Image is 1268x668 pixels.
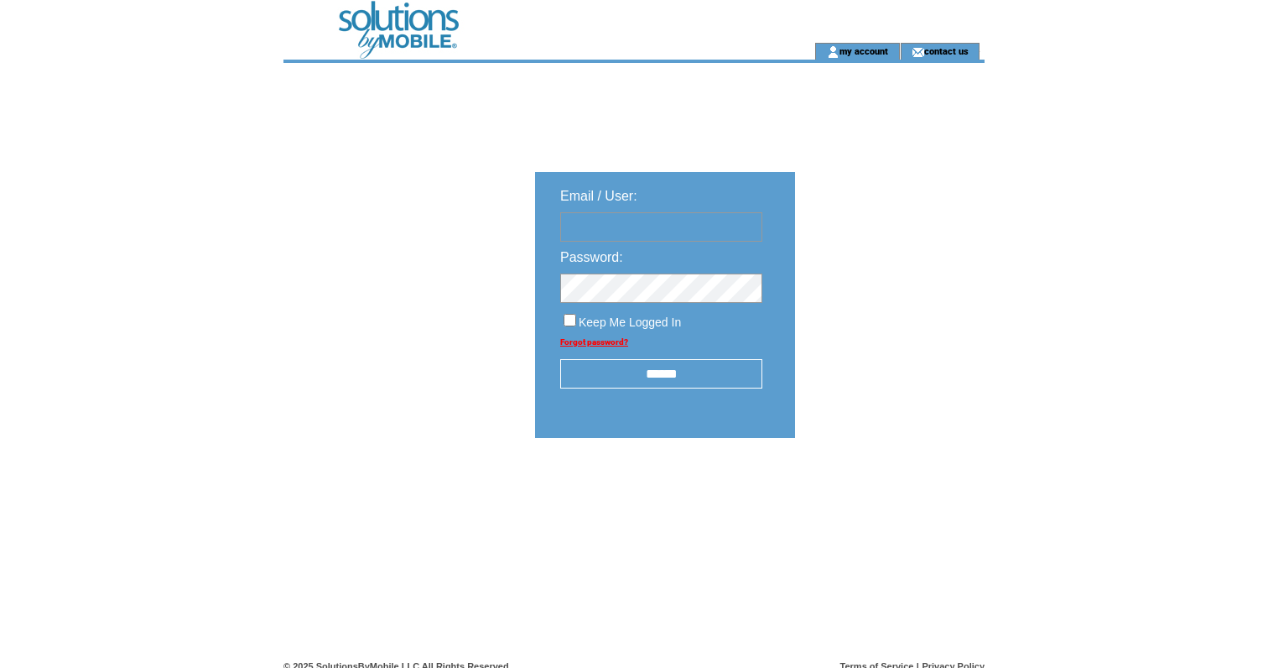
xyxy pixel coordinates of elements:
a: contact us [924,45,969,56]
img: account_icon.gif;jsessionid=6FAF7A28C05C2018BFF38F0D27B2D5D7 [827,45,839,59]
a: Forgot password? [560,337,628,347]
span: Email / User: [560,189,637,203]
img: contact_us_icon.gif;jsessionid=6FAF7A28C05C2018BFF38F0D27B2D5D7 [912,45,924,59]
img: transparent.png;jsessionid=6FAF7A28C05C2018BFF38F0D27B2D5D7 [844,480,928,501]
a: my account [839,45,888,56]
span: Password: [560,250,623,264]
span: Keep Me Logged In [579,316,681,329]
